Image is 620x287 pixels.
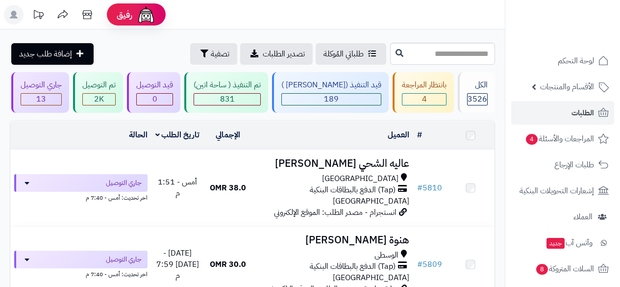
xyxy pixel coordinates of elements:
a: لوحة التحكم [511,49,614,73]
span: السلات المتروكة [535,262,594,276]
span: الطلبات [571,106,594,120]
span: العملاء [573,210,593,224]
a: الطلبات [511,101,614,125]
span: # [417,259,422,270]
span: 2K [94,93,104,105]
span: تصدير الطلبات [263,48,305,60]
span: 3526 [468,93,487,105]
span: الأقسام والمنتجات [540,80,594,94]
span: رفيق [117,9,132,21]
span: 8 [536,264,548,275]
span: [DATE] - [DATE] 7:59 م [156,247,199,282]
a: تصدير الطلبات [240,43,313,65]
span: (Tap) الدفع بالبطاقات البنكية [310,261,396,272]
a: جاري التوصيل 13 [9,72,71,113]
span: المراجعات والأسئلة [525,132,594,146]
a: المراجعات والأسئلة4 [511,127,614,151]
img: ai-face.png [136,5,156,25]
h3: هنوة [PERSON_NAME] [256,235,409,246]
div: 13 [21,94,61,105]
span: [GEOGRAPHIC_DATA] [322,173,398,184]
div: قيد التنفيذ ([PERSON_NAME] ) [281,79,381,91]
span: 30.0 OMR [210,259,246,270]
div: الكل [467,79,488,91]
div: 831 [194,94,260,105]
span: جاري التوصيل [106,178,142,188]
span: طلبات الإرجاع [554,158,594,172]
a: إضافة طلب جديد [11,43,94,65]
span: إضافة طلب جديد [19,48,72,60]
span: جديد [546,238,565,249]
a: #5809 [417,259,442,270]
span: وآتس آب [546,236,593,250]
a: إشعارات التحويلات البنكية [511,179,614,203]
span: تصفية [211,48,229,60]
a: العميل [388,129,409,141]
div: جاري التوصيل [21,79,62,91]
a: العملاء [511,205,614,229]
span: [GEOGRAPHIC_DATA] [333,195,409,207]
span: أمس - 1:51 م [158,176,197,199]
div: 189 [282,94,381,105]
span: 38.0 OMR [210,182,246,194]
span: [GEOGRAPHIC_DATA] [333,272,409,284]
a: طلبات الإرجاع [511,153,614,177]
span: 4 [526,134,538,145]
span: 0 [152,93,157,105]
div: 2044 [83,94,115,105]
span: الوسطى [374,250,398,261]
div: تم التنفيذ ( ساحة اتين) [194,79,261,91]
a: بانتظار المراجعة 4 [391,72,456,113]
div: بانتظار المراجعة [402,79,446,91]
a: تحديثات المنصة [26,5,50,27]
a: تاريخ الطلب [155,129,200,141]
span: لوحة التحكم [558,54,594,68]
span: 831 [220,93,235,105]
a: طلباتي المُوكلة [316,43,386,65]
a: # [417,129,422,141]
button: تصفية [190,43,237,65]
a: قيد التنفيذ ([PERSON_NAME] ) 189 [270,72,391,113]
span: انستجرام - مصدر الطلب: الموقع الإلكتروني [274,207,397,218]
a: تم التوصيل 2K [71,72,125,113]
span: # [417,182,422,194]
span: 189 [324,93,339,105]
div: اخر تحديث: أمس - 7:40 م [14,192,148,202]
div: قيد التوصيل [136,79,173,91]
span: 4 [422,93,427,105]
h3: عاليه الشحي [PERSON_NAME] [256,158,409,169]
a: #5810 [417,182,442,194]
div: تم التوصيل [82,79,116,91]
a: قيد التوصيل 0 [125,72,182,113]
a: تم التنفيذ ( ساحة اتين) 831 [182,72,270,113]
span: 13 [36,93,46,105]
a: الكل3526 [456,72,497,113]
a: الحالة [129,129,148,141]
a: السلات المتروكة8 [511,257,614,281]
span: طلباتي المُوكلة [323,48,364,60]
a: وآتس آبجديد [511,231,614,255]
a: الإجمالي [216,129,240,141]
span: (Tap) الدفع بالبطاقات البنكية [310,184,396,196]
span: جاري التوصيل [106,255,142,264]
span: إشعارات التحويلات البنكية [520,184,594,198]
div: 0 [137,94,173,105]
div: 4 [402,94,446,105]
div: اخر تحديث: أمس - 7:40 م [14,268,148,279]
